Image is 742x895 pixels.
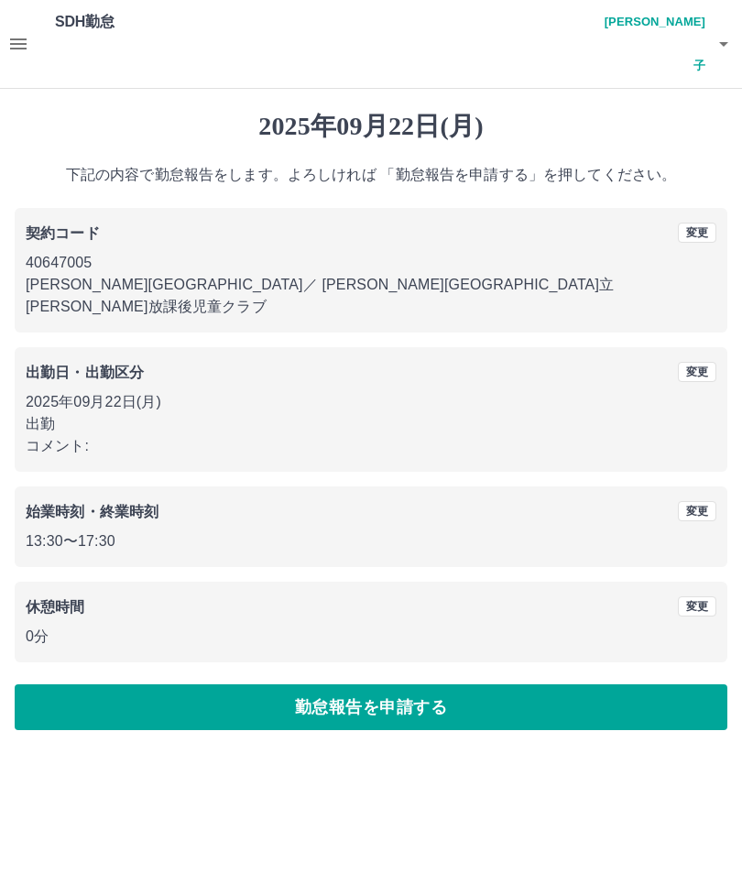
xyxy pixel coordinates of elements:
b: 出勤日・出勤区分 [26,365,144,380]
b: 休憩時間 [26,599,85,615]
h1: 2025年09月22日(月) [15,111,727,142]
p: 2025年09月22日(月) [26,391,716,413]
p: 出勤 [26,413,716,435]
b: 契約コード [26,225,100,241]
p: コメント: [26,435,716,457]
b: 始業時刻・終業時刻 [26,504,158,519]
button: 勤怠報告を申請する [15,684,727,730]
button: 変更 [678,501,716,521]
p: 13:30 〜 17:30 [26,530,716,552]
button: 変更 [678,223,716,243]
button: 変更 [678,362,716,382]
p: 0分 [26,626,716,648]
p: 下記の内容で勤怠報告をします。よろしければ 「勤怠報告を申請する」を押してください。 [15,164,727,186]
p: 40647005 [26,252,716,274]
p: [PERSON_NAME][GEOGRAPHIC_DATA] ／ [PERSON_NAME][GEOGRAPHIC_DATA]立[PERSON_NAME]放課後児童クラブ [26,274,716,318]
button: 変更 [678,596,716,617]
